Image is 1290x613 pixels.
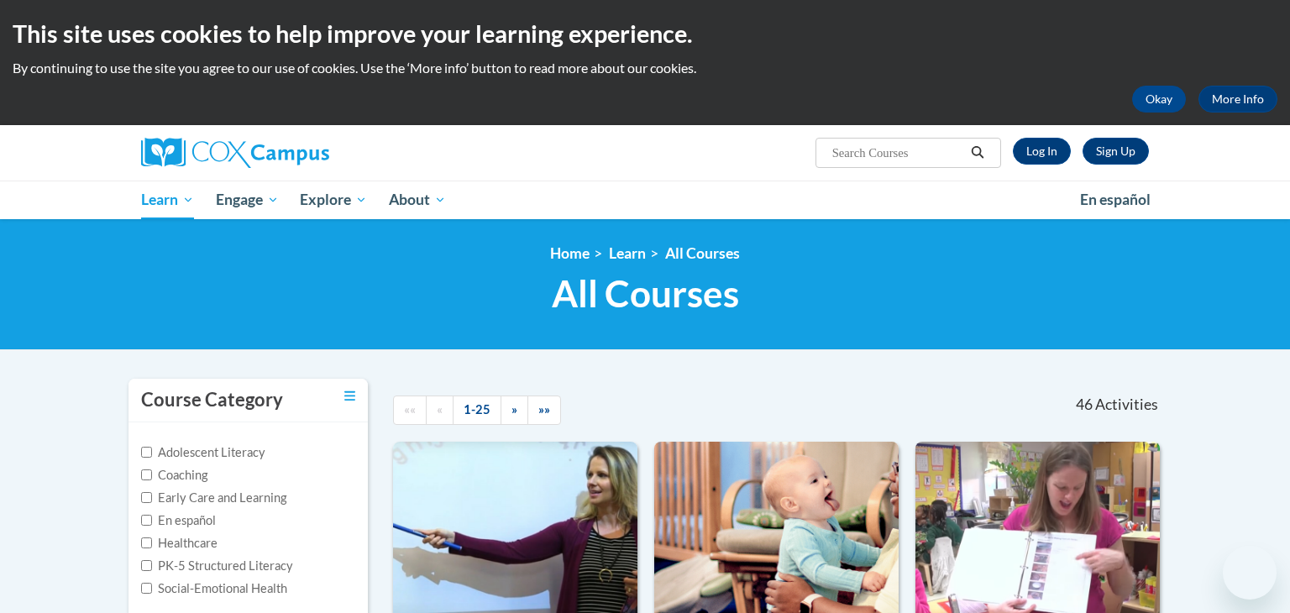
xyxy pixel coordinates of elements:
[1223,546,1277,600] iframe: Button to launch messaging window
[654,442,899,613] img: Course Logo
[437,402,443,417] span: «
[915,442,1160,613] img: Course Logo
[141,469,152,480] input: Checkbox for Options
[205,181,290,219] a: Engage
[141,492,152,503] input: Checkbox for Options
[831,143,965,163] input: Search Courses
[300,190,367,210] span: Explore
[141,443,265,462] label: Adolescent Literacy
[1083,138,1149,165] a: Register
[389,190,446,210] span: About
[141,537,152,548] input: Checkbox for Options
[393,396,427,425] a: Begining
[116,181,1174,219] div: Main menu
[378,181,457,219] a: About
[141,515,152,526] input: Checkbox for Options
[426,396,454,425] a: Previous
[609,244,646,262] a: Learn
[13,17,1277,50] h2: This site uses cookies to help improve your learning experience.
[1198,86,1277,113] a: More Info
[550,244,590,262] a: Home
[141,190,194,210] span: Learn
[1080,191,1151,208] span: En español
[141,579,287,598] label: Social-Emotional Health
[501,396,528,425] a: Next
[1069,182,1162,217] a: En español
[538,402,550,417] span: »»
[141,489,286,507] label: Early Care and Learning
[344,387,355,406] a: Toggle collapse
[141,557,293,575] label: PK-5 Structured Literacy
[1104,506,1138,539] iframe: Close message
[141,138,460,168] a: Cox Campus
[393,442,637,613] img: Course Logo
[665,244,740,262] a: All Courses
[216,190,279,210] span: Engage
[527,396,561,425] a: End
[289,181,378,219] a: Explore
[141,466,207,485] label: Coaching
[141,511,216,530] label: En español
[13,59,1277,77] p: By continuing to use the site you agree to our use of cookies. Use the ‘More info’ button to read...
[552,271,739,316] span: All Courses
[130,181,205,219] a: Learn
[141,387,283,413] h3: Course Category
[1132,86,1186,113] button: Okay
[1076,396,1093,414] span: 46
[141,447,152,458] input: Checkbox for Options
[404,402,416,417] span: ««
[141,138,329,168] img: Cox Campus
[1013,138,1071,165] a: Log In
[453,396,501,425] a: 1-25
[1095,396,1158,414] span: Activities
[511,402,517,417] span: »
[141,534,218,553] label: Healthcare
[141,560,152,571] input: Checkbox for Options
[141,583,152,594] input: Checkbox for Options
[965,143,990,163] button: Search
